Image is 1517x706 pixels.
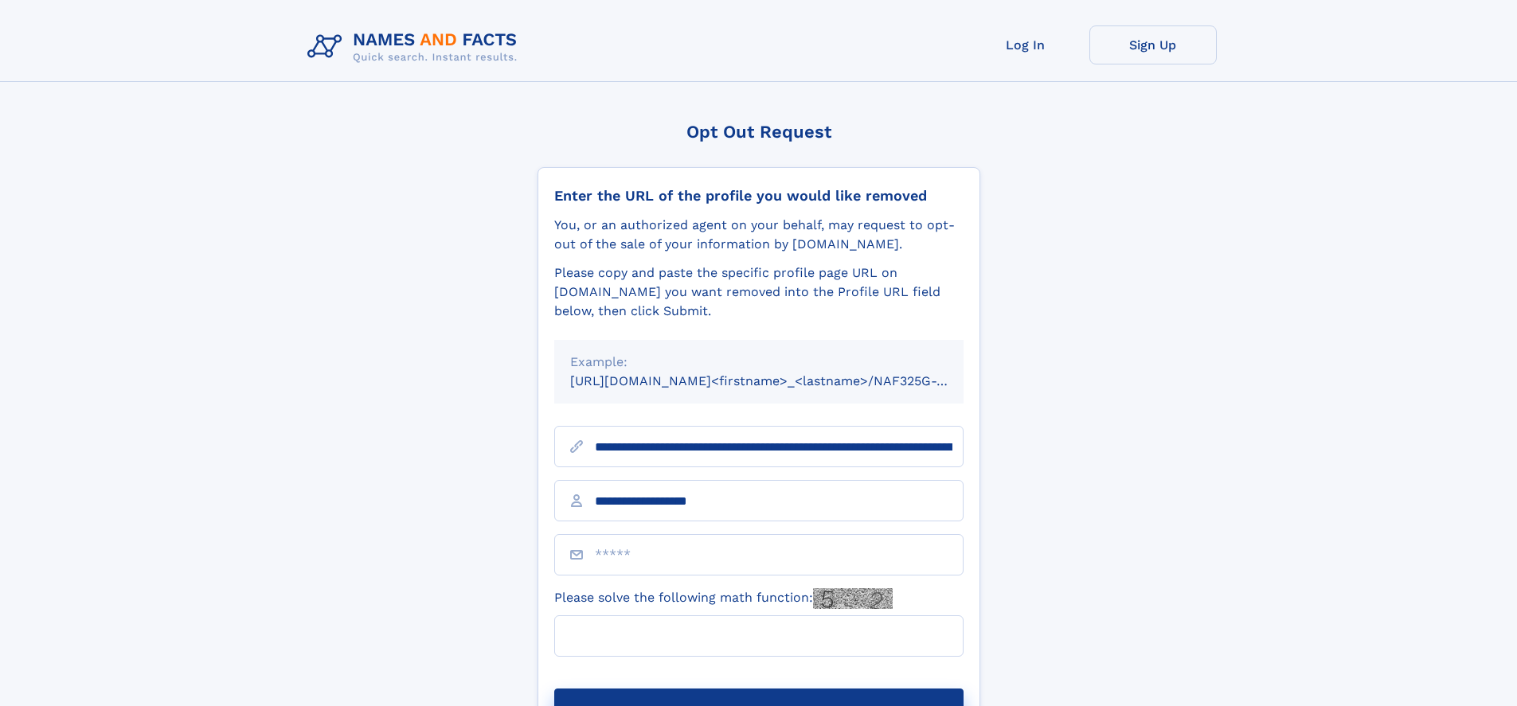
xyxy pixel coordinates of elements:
[962,25,1089,64] a: Log In
[554,216,964,254] div: You, or an authorized agent on your behalf, may request to opt-out of the sale of your informatio...
[554,588,893,609] label: Please solve the following math function:
[570,353,948,372] div: Example:
[570,373,994,388] small: [URL][DOMAIN_NAME]<firstname>_<lastname>/NAF325G-xxxxxxxx
[1089,25,1217,64] a: Sign Up
[538,122,980,142] div: Opt Out Request
[301,25,530,68] img: Logo Names and Facts
[554,187,964,205] div: Enter the URL of the profile you would like removed
[554,263,964,321] div: Please copy and paste the specific profile page URL on [DOMAIN_NAME] you want removed into the Pr...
